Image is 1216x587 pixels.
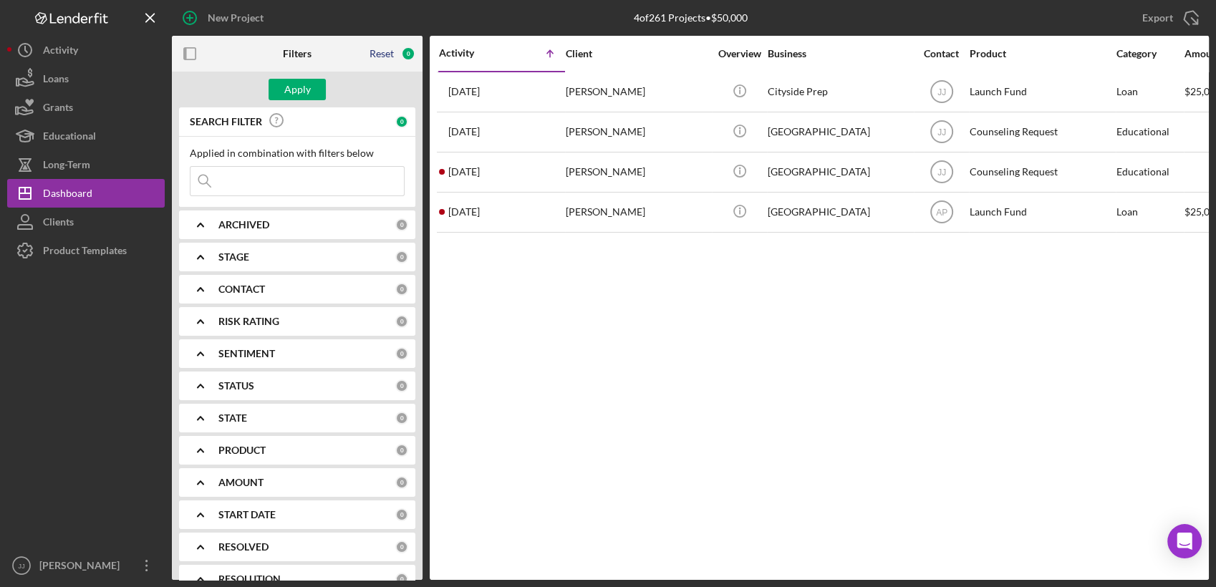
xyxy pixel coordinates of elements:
div: 0 [401,47,415,61]
div: Educational [1116,153,1183,191]
button: Long-Term [7,150,165,179]
div: Activity [439,47,502,59]
b: Filters [283,48,312,59]
div: Cityside Prep [768,73,911,111]
button: JJ[PERSON_NAME] [7,551,165,580]
time: 2024-04-30 13:39 [448,86,480,97]
div: Reset [370,48,394,59]
button: New Project [172,4,278,32]
text: JJ [18,562,25,570]
text: JJ [937,127,946,137]
div: Loans [43,64,69,97]
b: STATUS [218,380,254,392]
text: JJ [937,87,946,97]
b: ARCHIVED [218,219,269,231]
div: 0 [395,315,408,328]
div: 0 [395,347,408,360]
div: Client [566,48,709,59]
div: 0 [395,573,408,586]
div: Long-Term [43,150,90,183]
div: 0 [395,540,408,553]
button: Grants [7,93,165,122]
div: [GEOGRAPHIC_DATA] [768,193,911,231]
div: Launch Fund [970,73,1113,111]
div: Contact [915,48,968,59]
b: RESOLVED [218,541,269,553]
div: Product [970,48,1113,59]
button: Product Templates [7,236,165,265]
text: JJ [937,168,946,178]
div: 0 [395,251,408,263]
div: Business [768,48,911,59]
b: STAGE [218,251,249,263]
button: Dashboard [7,179,165,208]
div: Grants [43,93,73,125]
div: Open Intercom Messenger [1167,524,1202,558]
button: Educational [7,122,165,150]
div: [PERSON_NAME] [566,193,709,231]
button: Activity [7,36,165,64]
b: STATE [218,412,247,424]
div: Dashboard [43,179,92,211]
div: Apply [284,79,311,100]
div: 0 [395,508,408,521]
div: [PERSON_NAME] [566,153,709,191]
b: SENTIMENT [218,348,275,359]
b: CONTACT [218,283,265,295]
div: 0 [395,476,408,489]
div: New Project [208,4,264,32]
div: 0 [395,283,408,296]
text: AP [935,208,947,218]
div: 0 [395,412,408,425]
div: Educational [1116,113,1183,151]
div: 0 [395,444,408,457]
b: START DATE [218,509,276,520]
div: Counseling Request [970,153,1113,191]
button: Apply [269,79,326,100]
div: [GEOGRAPHIC_DATA] [768,113,911,151]
div: 0 [395,218,408,231]
div: 4 of 261 Projects • $50,000 [634,12,748,24]
div: Educational [43,122,96,154]
div: Loan [1116,193,1183,231]
div: Product Templates [43,236,127,268]
div: 0 [395,115,408,128]
button: Clients [7,208,165,236]
div: Category [1116,48,1183,59]
b: PRODUCT [218,445,266,456]
time: 2025-05-21 23:17 [448,206,480,218]
div: Applied in combination with filters below [190,147,405,159]
div: 0 [395,379,408,392]
b: SEARCH FILTER [190,116,262,127]
b: RESOLUTION [218,573,281,585]
div: Overview [713,48,766,59]
b: RISK RATING [218,316,279,327]
div: Export [1142,4,1173,32]
button: Export [1128,4,1209,32]
time: 2025-05-21 22:30 [448,166,480,178]
button: Loans [7,64,165,93]
div: Launch Fund [970,193,1113,231]
div: [GEOGRAPHIC_DATA] [768,153,911,191]
div: Counseling Request [970,113,1113,151]
time: 2024-05-15 15:20 [448,126,480,137]
div: [PERSON_NAME] [566,113,709,151]
div: Loan [1116,73,1183,111]
b: AMOUNT [218,477,264,488]
div: Activity [43,36,78,68]
div: [PERSON_NAME] [566,73,709,111]
div: Clients [43,208,74,240]
div: [PERSON_NAME] [36,551,129,583]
